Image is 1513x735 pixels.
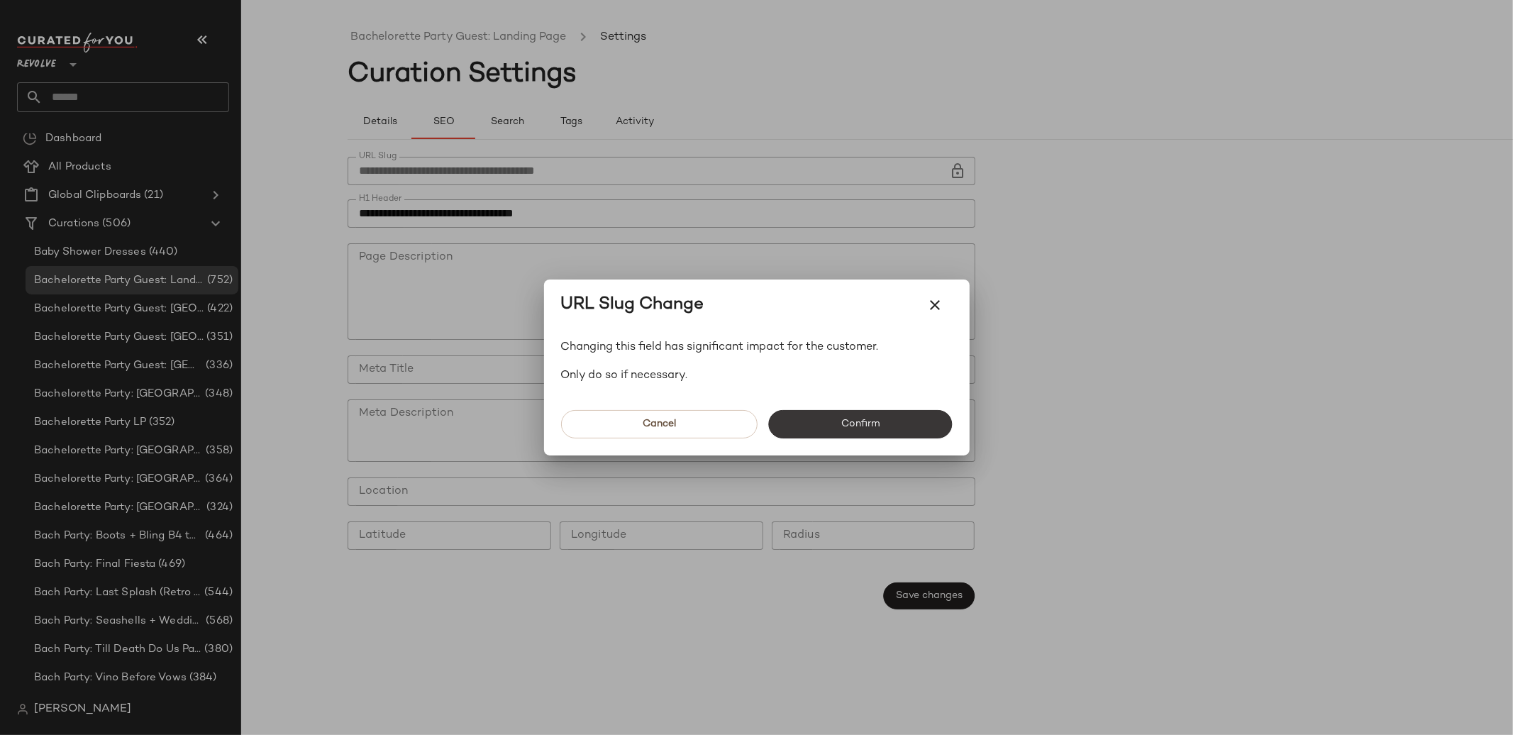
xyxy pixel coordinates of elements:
span: Confirm [841,419,880,430]
span: Changing this field has significant impact for the customer. [561,339,953,356]
span: Only do so if necessary. [561,367,953,385]
span: Cancel [642,419,676,430]
button: Cancel [561,410,758,438]
button: Confirm [769,410,953,438]
div: URL Slug Change [561,294,704,316]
